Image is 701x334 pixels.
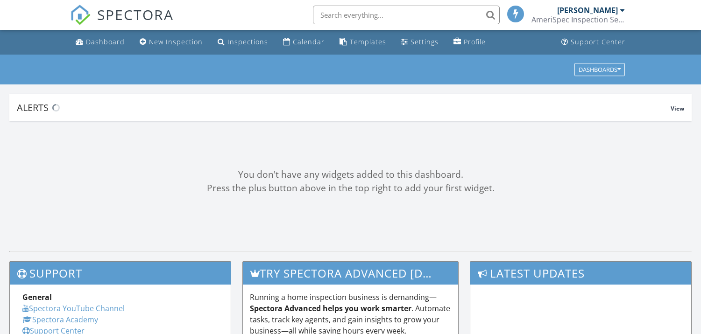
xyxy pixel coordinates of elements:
[671,104,684,112] span: View
[86,37,125,46] div: Dashboard
[17,101,671,114] div: Alerts
[571,37,625,46] div: Support Center
[557,6,618,15] div: [PERSON_NAME]
[22,303,125,313] a: Spectora YouTube Channel
[70,5,91,25] img: The Best Home Inspection Software - Spectora
[97,5,174,24] span: SPECTORA
[136,34,206,51] a: New Inspection
[350,37,386,46] div: Templates
[450,34,489,51] a: Company Profile
[464,37,486,46] div: Profile
[313,6,500,24] input: Search everything...
[293,37,325,46] div: Calendar
[574,63,625,76] button: Dashboards
[579,66,621,73] div: Dashboards
[243,262,458,285] h3: Try spectora advanced [DATE]
[72,34,128,51] a: Dashboard
[227,37,268,46] div: Inspections
[558,34,629,51] a: Support Center
[9,181,692,195] div: Press the plus button above in the top right to add your first widget.
[531,15,625,24] div: AmeriSpec Inspection Services
[9,168,692,181] div: You don't have any widgets added to this dashboard.
[279,34,328,51] a: Calendar
[149,37,203,46] div: New Inspection
[411,37,439,46] div: Settings
[70,13,174,32] a: SPECTORA
[10,262,231,285] h3: Support
[22,314,98,325] a: Spectora Academy
[397,34,442,51] a: Settings
[250,303,411,313] strong: Spectora Advanced helps you work smarter
[214,34,272,51] a: Inspections
[22,292,52,302] strong: General
[470,262,691,285] h3: Latest Updates
[336,34,390,51] a: Templates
